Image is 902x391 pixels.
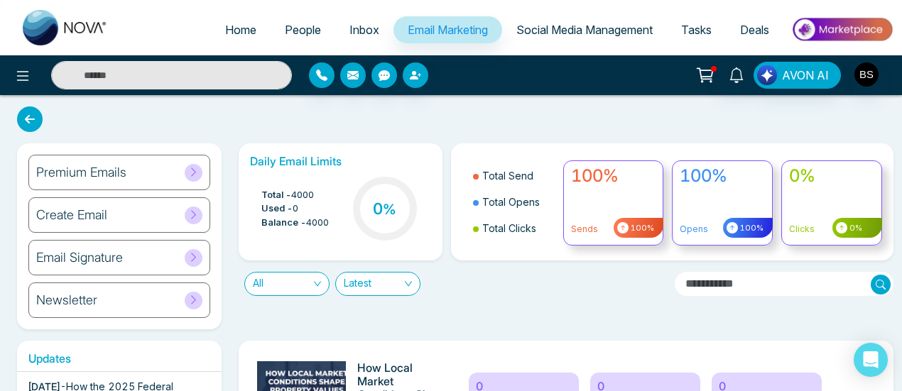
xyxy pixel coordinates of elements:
h6: Create Email [36,207,107,223]
p: Clicks [789,223,874,236]
h4: 100% [680,166,765,187]
h3: 0 [373,199,396,218]
img: Market-place.gif [790,13,893,45]
span: Inbox [349,23,379,37]
h4: 0% [789,166,874,187]
button: AVON AI [754,62,841,89]
span: Balance - [261,216,306,230]
img: Lead Flow [757,65,777,85]
p: Sends [571,223,656,236]
span: Latest [344,272,412,295]
span: % [383,201,396,218]
h6: Email Signature [36,250,123,265]
li: Total Clicks [473,215,555,241]
div: Open Intercom Messenger [854,343,888,377]
a: Inbox [335,16,393,43]
a: Social Media Management [502,16,667,43]
h6: Newsletter [36,292,97,308]
h6: Premium Emails [36,165,126,180]
a: Email Marketing [393,16,502,43]
a: People [271,16,335,43]
span: Email Marketing [408,23,488,37]
li: Total Opens [473,189,555,215]
span: Home [225,23,256,37]
span: Deals [740,23,769,37]
span: Used - [261,202,293,216]
span: 100% [738,222,764,234]
h6: Daily Email Limits [250,155,431,168]
h6: Updates [17,352,222,365]
a: Home [211,16,271,43]
span: AVON AI [782,67,829,84]
span: 0% [847,222,862,234]
span: 100% [629,222,654,234]
span: Total - [261,188,291,202]
a: Deals [726,16,783,43]
span: 4000 [291,188,314,202]
span: Social Media Management [516,23,653,37]
span: All [253,272,321,295]
span: People [285,23,321,37]
span: Tasks [681,23,712,37]
img: User Avatar [854,62,879,87]
h4: 100% [571,166,656,187]
a: Tasks [667,16,726,43]
img: Nova CRM Logo [23,10,108,45]
span: 0 [293,202,298,216]
p: Opens [680,223,765,236]
li: Total Send [473,163,555,189]
span: 4000 [306,216,329,230]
